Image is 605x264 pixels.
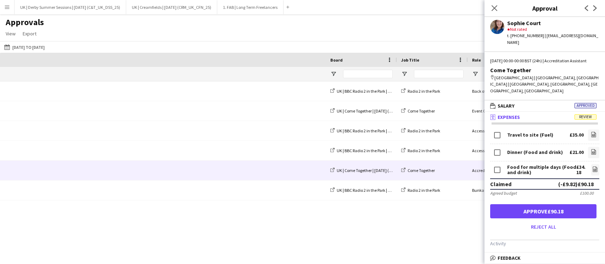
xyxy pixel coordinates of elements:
[343,70,393,78] input: Board Filter Input
[401,108,435,114] a: Come Together
[507,20,599,26] div: Sophie Court
[408,88,440,94] span: Radio 2 in the Park
[401,71,408,77] button: Open Filter Menu
[507,132,553,138] div: Travel to site (Fuel)
[570,132,584,138] div: £35.00
[498,114,520,120] span: Expenses
[490,221,596,233] button: Reject all
[490,190,517,196] div: Agreed budget
[484,112,605,122] mat-expansion-panel-header: ExpensesReview
[330,57,343,63] span: Board
[337,148,437,153] span: UK | BBC Radio 2 in the Park | [DATE] (BBC_UK_R2ITP_25)
[558,180,594,188] div: (-£9.82) £90.18
[126,0,217,14] button: UK | Creamfields | [DATE] (CRM_UK_CFN_25)
[6,30,16,37] span: View
[490,204,596,218] button: Approve£90.18
[484,4,605,13] h3: Approval
[408,108,435,114] span: Come Together
[330,108,421,114] a: UK | Come Together | [DATE] (TEG_UK_CTG_25)
[401,57,419,63] span: Job Title
[330,88,437,94] a: UK | BBC Radio 2 in the Park | [DATE] (BBC_UK_R2ITP_25)
[408,128,440,133] span: Radio 2 in the Park
[468,141,539,160] div: Accessibility Assistant
[507,150,563,155] div: Dinner (Food and drink)
[472,71,478,77] button: Open Filter Menu
[414,70,464,78] input: Job Title Filter Input
[575,114,596,120] span: Review
[570,150,584,155] div: £21.00
[468,121,539,140] div: Accessibility Assistant
[498,103,515,109] span: Salary
[468,81,539,101] div: Back of House Manager
[337,128,437,133] span: UK | BBC Radio 2 in the Park | [DATE] (BBC_UK_R2ITP_25)
[401,128,440,133] a: Radio 2 in the Park
[490,67,599,73] div: Come Together
[337,188,437,193] span: UK | BBC Radio 2 in the Park | [DATE] (BBC_UK_R2ITP_25)
[490,240,599,247] h3: Activity
[3,43,46,51] button: [DATE] to [DATE]
[401,168,435,173] a: Come Together
[401,148,440,153] a: Radio 2 in the Park
[490,180,511,188] div: Claimed
[507,26,599,33] div: Not rated
[330,188,437,193] a: UK | BBC Radio 2 in the Park | [DATE] (BBC_UK_R2ITP_25)
[330,128,437,133] a: UK | BBC Radio 2 in the Park | [DATE] (BBC_UK_R2ITP_25)
[472,57,481,63] span: Role
[490,58,599,64] div: [DATE] 00:00-00:00 BST (24h) | Accreditation Assistant
[20,29,39,38] a: Export
[576,165,587,175] div: £34.18
[217,0,284,14] button: 1. FAB | Long Term Freelancers
[401,88,440,94] a: Radio 2 in the Park
[330,71,337,77] button: Open Filter Menu
[330,168,421,173] a: UK | Come Together | [DATE] (TEG_UK_CTG_25)
[490,75,599,94] div: [GEOGRAPHIC_DATA] | [GEOGRAPHIC_DATA], [GEOGRAPHIC_DATA] | [GEOGRAPHIC_DATA], [GEOGRAPHIC_DATA], ...
[408,168,435,173] span: Come Together
[575,103,596,108] span: Approved
[484,253,605,263] mat-expansion-panel-header: Feedback
[401,188,440,193] a: Radio 2 in the Park
[330,148,437,153] a: UK | BBC Radio 2 in the Park | [DATE] (BBC_UK_R2ITP_25)
[580,190,594,196] div: £100.00
[468,180,539,200] div: Bunkabin & Catering Assistant
[3,29,18,38] a: View
[15,0,126,14] button: UK | Derby Summer Sessions | [DATE] (C&T_UK_DSS_25)
[498,255,521,261] span: Feedback
[484,101,605,111] mat-expansion-panel-header: SalaryApproved
[468,161,539,180] div: Accreditation Assistant
[23,30,37,37] span: Export
[337,88,437,94] span: UK | BBC Radio 2 in the Park | [DATE] (BBC_UK_R2ITP_25)
[468,101,539,121] div: Event Coordinator
[408,188,440,193] span: Radio 2 in the Park
[337,168,421,173] span: UK | Come Together | [DATE] (TEG_UK_CTG_25)
[408,148,440,153] span: Radio 2 in the Park
[507,165,576,175] div: Food for multiple days (Food and drink)
[507,33,599,45] div: t. [PHONE_NUMBER] | [EMAIL_ADDRESS][DOMAIN_NAME]
[337,108,421,114] span: UK | Come Together | [DATE] (TEG_UK_CTG_25)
